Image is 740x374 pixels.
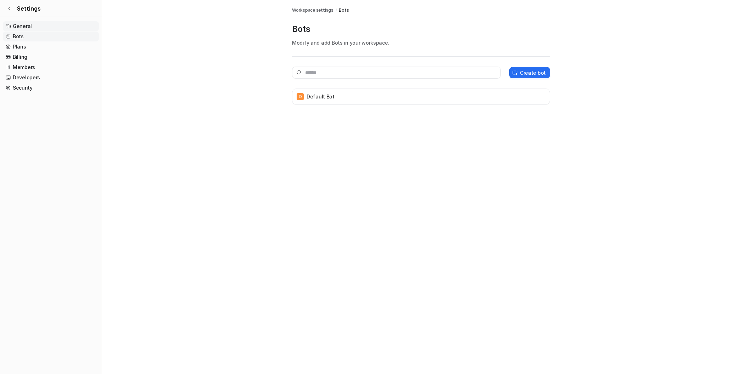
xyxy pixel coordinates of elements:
p: Modify and add Bots in your workspace. [292,39,550,46]
p: Create bot [520,69,546,76]
a: Security [3,83,99,93]
span: / [336,7,337,13]
a: General [3,21,99,31]
a: Bots [3,32,99,41]
button: Create bot [509,67,550,78]
span: Settings [17,4,41,13]
img: create [512,70,518,75]
a: Members [3,62,99,72]
a: Workspace settings [292,7,333,13]
p: Default Bot [307,93,335,100]
a: Developers [3,73,99,83]
span: D [297,93,304,100]
a: Bots [339,7,349,13]
a: Plans [3,42,99,52]
a: Billing [3,52,99,62]
p: Bots [292,23,550,35]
